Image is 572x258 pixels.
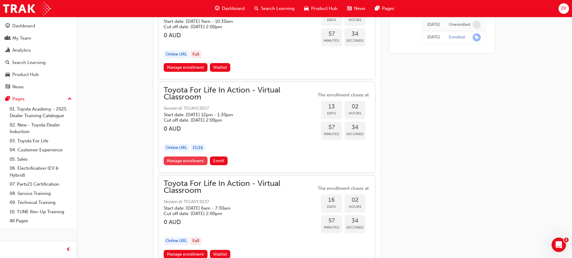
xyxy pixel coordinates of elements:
div: Unenrolled [449,22,470,28]
span: news-icon [5,84,10,90]
a: Analytics [2,45,74,56]
span: learningRecordVerb_NONE-icon [473,21,481,29]
span: The enrollment closes at [316,185,370,192]
button: Enroll [210,156,228,165]
h5: Start date: [DATE] 9am - 10:30am [164,19,307,24]
a: search-iconSearch Learning [250,2,299,15]
button: ZP [558,3,569,14]
span: 57 [321,217,342,224]
span: Dashboard [222,5,245,12]
span: Minutes [321,131,342,138]
h5: Start date: [DATE] 12pm - 1:30pm [164,112,307,117]
span: Days [321,17,342,23]
span: Hours [344,203,365,210]
a: News [2,81,74,93]
h3: 0 AUD [164,32,316,39]
span: guage-icon [215,5,219,12]
a: 03. Toyota For Life [7,136,74,146]
div: My Team [12,35,31,42]
a: guage-iconDashboard [210,2,250,15]
a: 10. TUNE Rev-Up Training [7,207,74,217]
span: 57 [321,31,342,38]
button: Toyota For Life In Action - Virtual ClassroomSession id: TFLIAVC0257Start date: [DATE] 12pm - 1:3... [164,87,370,168]
a: Product Hub [2,69,74,80]
a: pages-iconPages [370,2,399,15]
h5: Cut off date: [DATE] 2:00pm [164,24,307,29]
span: 1 [564,238,569,242]
span: News [354,5,365,12]
a: 01. Toyota Academy - 2025 Dealer Training Catalogue [7,105,74,120]
div: Online URL [164,144,189,152]
span: Seconds [344,131,365,138]
div: Product Hub [12,71,39,78]
span: 34 [344,217,365,224]
div: Search Learning [12,59,46,66]
div: Sun Aug 03 2025 13:58:33 GMT+0800 (Australian Western Standard Time) [427,34,440,41]
div: News [12,83,24,90]
span: Session id: TFLIAVC0237 [164,199,316,205]
a: car-iconProduct Hub [299,2,342,15]
button: Pages [2,93,74,105]
div: Dashboard [12,23,35,29]
span: up-icon [68,95,72,103]
span: car-icon [5,72,10,77]
span: search-icon [254,5,259,12]
span: Product Hub [311,5,337,12]
div: Online URL [164,237,189,245]
h5: Cut off date: [DATE] 2:00pm [164,117,307,123]
span: 02 [344,103,365,110]
span: news-icon [347,5,352,12]
button: DashboardMy TeamAnalyticsSearch LearningProduct HubNews [2,19,74,93]
a: All Pages [7,216,74,226]
span: search-icon [5,60,10,65]
span: Toyota For Life In Action - Virtual Classroom [164,87,316,100]
span: Waitlist [213,65,227,70]
a: 09. Technical Training [7,198,74,207]
span: Search Learning [261,5,295,12]
button: Waitlist [210,63,231,72]
span: people-icon [5,36,10,41]
span: Waitlist [213,252,227,257]
span: chart-icon [5,48,10,53]
a: 08. Service Training [7,189,74,198]
span: Seconds [344,224,365,231]
span: Minutes [321,37,342,44]
span: pages-icon [5,96,10,102]
span: Days [321,110,342,117]
span: Hours [344,17,365,23]
div: Pages [12,96,25,102]
a: news-iconNews [342,2,370,15]
span: Session id: TFLIAVC0257 [164,105,316,112]
span: The enrollment closes at [316,92,370,99]
span: Toyota For Life In Action - Virtual Classroom [164,180,316,194]
h3: 0 AUD [164,219,316,226]
a: Manage enrollment [164,156,207,165]
div: Full [190,50,201,59]
span: Hours [344,110,365,117]
span: learningRecordVerb_ENROLL-icon [473,33,481,41]
span: Enroll [213,158,224,163]
div: Enrolled [449,35,465,40]
a: 07. Parts21 Certification [7,180,74,189]
span: 34 [344,124,365,131]
span: Minutes [321,224,342,231]
span: 13 [321,103,342,110]
span: pages-icon [375,5,380,12]
span: 34 [344,31,365,38]
a: Dashboard [2,20,74,32]
span: 57 [321,124,342,131]
div: Online URL [164,50,189,59]
span: Pages [382,5,394,12]
iframe: Intercom live chat [552,238,566,252]
span: ZP [561,5,566,12]
img: Trak [3,2,51,15]
span: car-icon [304,5,309,12]
span: Seconds [344,37,365,44]
a: 02. New - Toyota Dealer Induction [7,120,74,136]
a: 06. Electrification (EV & Hybrid) [7,164,74,180]
div: Sun Aug 03 2025 13:59:30 GMT+0800 (Australian Western Standard Time) [427,21,440,28]
span: 02 [344,197,365,204]
div: Full [190,237,201,245]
